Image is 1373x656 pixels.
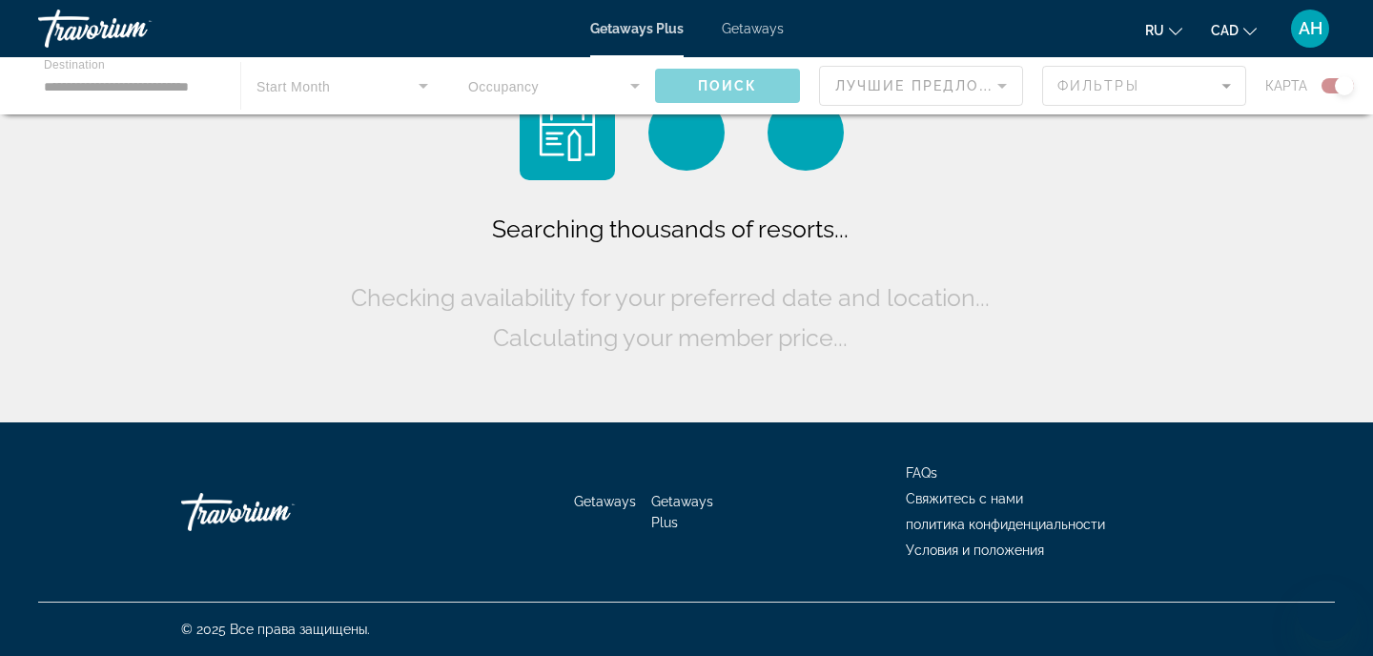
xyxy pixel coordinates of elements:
iframe: Кнопка для запуску вікна повідомлень [1297,580,1358,641]
button: Change language [1145,16,1182,44]
span: CAD [1211,23,1239,38]
a: Travorium [38,4,229,53]
a: Getaways [574,494,636,509]
a: Условия и положения [906,543,1044,558]
button: User Menu [1285,9,1335,49]
a: FAQs [906,465,937,481]
a: Свяжитесь с нами [906,491,1023,506]
a: политика конфиденциальности [906,517,1105,532]
a: Getaways Plus [651,494,713,530]
a: Getaways Plus [590,21,684,36]
span: © 2025 Все права защищены. [181,622,370,637]
span: Checking availability for your preferred date and location... [351,283,990,312]
a: Go Home [181,483,372,541]
button: Change currency [1211,16,1257,44]
span: ru [1145,23,1164,38]
span: Calculating your member price... [493,323,848,352]
a: Getaways [722,21,784,36]
span: Searching thousands of resorts... [492,215,849,243]
span: AH [1299,19,1322,38]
